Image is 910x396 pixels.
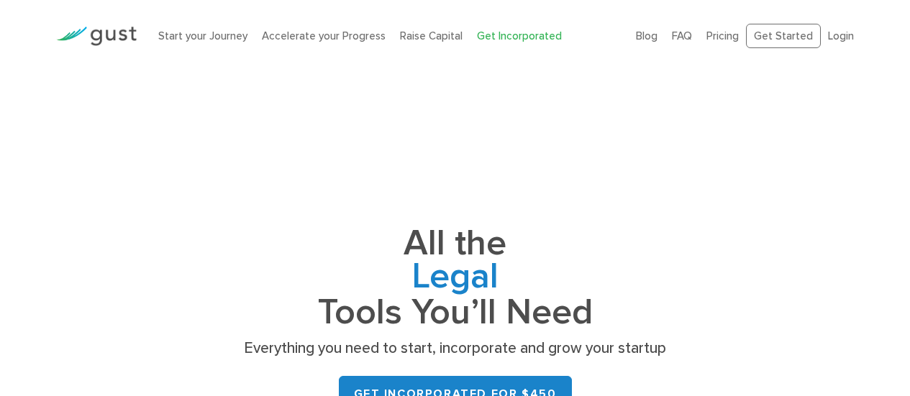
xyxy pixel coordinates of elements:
p: Everything you need to start, incorporate and grow your startup [240,339,671,359]
a: Raise Capital [400,29,463,42]
a: Accelerate your Progress [262,29,386,42]
a: Get Started [746,24,821,49]
a: Pricing [706,29,739,42]
span: Legal [240,260,671,296]
a: Start your Journey [158,29,247,42]
img: Gust Logo [56,27,137,46]
a: Login [828,29,854,42]
h1: All the Tools You’ll Need [240,227,671,328]
a: Blog [636,29,658,42]
a: FAQ [672,29,692,42]
a: Get Incorporated [477,29,562,42]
